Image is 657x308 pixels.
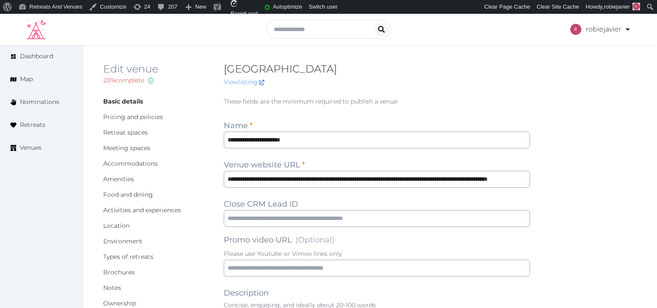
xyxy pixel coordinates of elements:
span: Retreats [20,120,45,129]
a: Location [103,222,130,229]
span: Clear Page Cache [484,3,530,10]
span: 20 % complete [103,76,144,84]
label: Name [224,119,253,132]
span: Clear Site Cache [536,3,579,10]
h2: Edit venue [103,62,210,76]
span: Nominations [20,97,59,107]
h2: [GEOGRAPHIC_DATA] [224,62,530,76]
span: Map [20,75,33,84]
span: Venues [20,143,41,152]
a: Meeting spaces [103,144,150,152]
span: (Optional) [295,235,334,245]
a: Activities and experiences [103,206,181,214]
a: Brochures [103,268,135,276]
a: Environment [103,237,143,245]
a: Ownership [103,299,136,307]
a: Food and dining [103,191,153,198]
a: Types of retreats [103,253,153,261]
span: Dashboard [20,52,53,61]
a: Accommodations [103,160,158,167]
a: Viewlisting [224,78,264,86]
p: These fields are the minimum required to publish a venue [224,97,530,106]
a: Retreat spaces [103,129,148,136]
span: robiejavier [604,3,630,10]
a: Notes [103,284,121,292]
label: Close CRM Lead ID [224,198,298,210]
a: robiejavier [570,17,631,41]
a: Basic details [103,97,143,105]
label: Venue website URL [224,159,305,171]
p: Please use Youtube or Vimeo links only [224,249,530,258]
label: Promo video URL [224,234,334,246]
label: Description [224,287,269,299]
a: Pricing and policies [103,113,163,121]
a: Amenities [103,175,134,183]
